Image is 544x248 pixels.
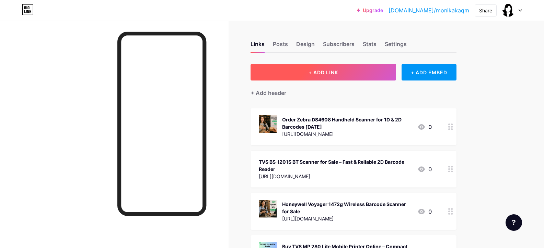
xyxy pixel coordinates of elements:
span: + ADD LINK [309,69,338,75]
div: [URL][DOMAIN_NAME] [282,130,412,138]
div: Stats [363,40,377,52]
div: TVS BS-I201S BT Scanner for Sale – Fast & Reliable 2D Barcode Reader [259,158,412,173]
button: + ADD LINK [251,64,396,80]
div: Order Zebra DS4608 Handheld Scanner for 1D & 2D Barcodes [DATE] [282,116,412,130]
div: 0 [417,207,432,216]
div: Posts [273,40,288,52]
div: 0 [417,123,432,131]
div: + ADD EMBED [402,64,456,80]
img: Monika Kapoor [502,4,515,17]
div: Design [296,40,315,52]
div: 0 [417,165,432,173]
a: Upgrade [357,8,383,13]
img: Honeywell Voyager 1472g Wireless Barcode Scanner for Sale [259,200,277,218]
div: [URL][DOMAIN_NAME] [282,215,412,222]
div: Settings [385,40,407,52]
div: + Add header [251,89,286,97]
a: [DOMAIN_NAME]/monikakaqm [389,6,469,14]
div: Share [479,7,492,14]
div: [URL][DOMAIN_NAME] [259,173,412,180]
div: Subscribers [323,40,355,52]
div: Honeywell Voyager 1472g Wireless Barcode Scanner for Sale [282,201,412,215]
img: Order Zebra DS4608 Handheld Scanner for 1D & 2D Barcodes Today [259,115,277,133]
div: Links [251,40,265,52]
